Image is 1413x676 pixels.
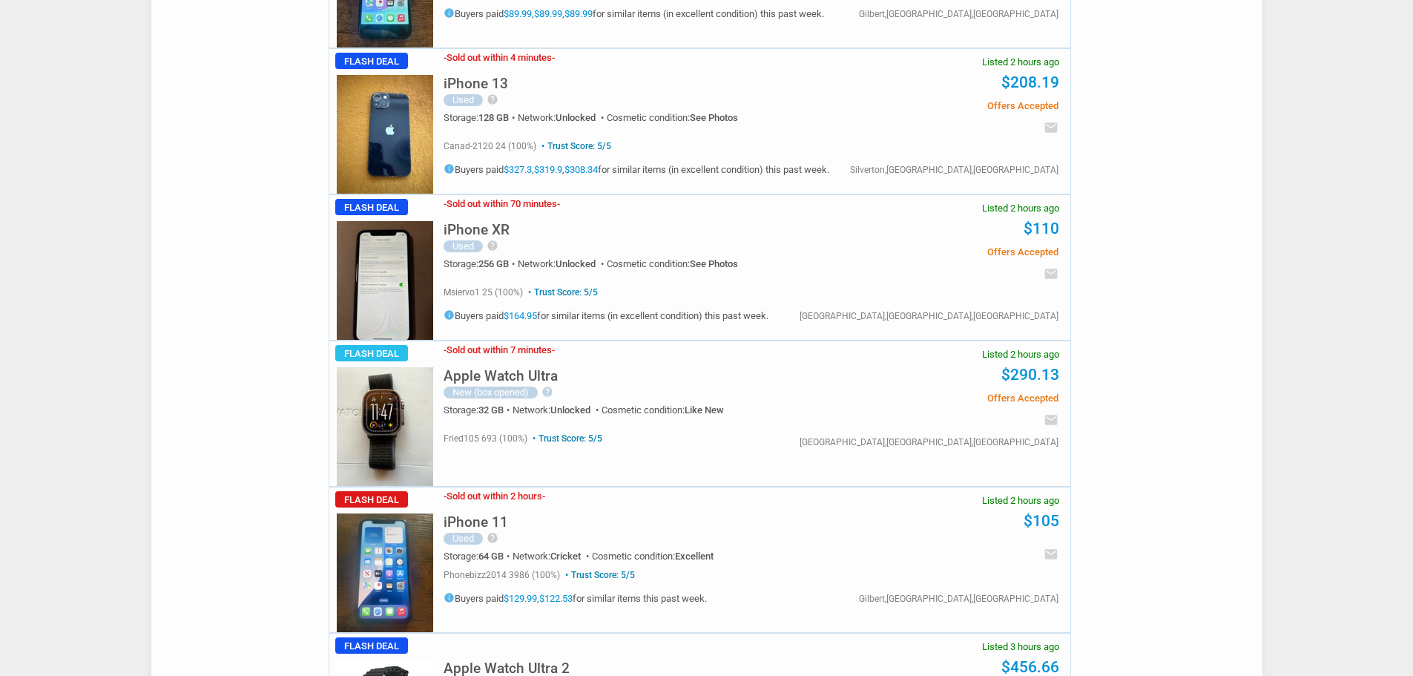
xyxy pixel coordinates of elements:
[444,79,508,91] a: iPhone 13
[444,7,824,19] h5: Buyers paid , , for similar items (in excellent condition) this past week.
[534,164,562,175] a: $319.9
[478,551,504,562] span: 64 GB
[504,593,537,604] a: $129.99
[834,247,1058,257] span: Offers Accepted
[542,490,545,502] span: -
[556,112,596,123] span: Unlocked
[335,491,408,508] span: Flash Deal
[444,223,510,237] h5: iPhone XR
[444,141,536,151] span: canad-2120 24 (100%)
[444,259,518,269] div: Storage:
[444,76,508,91] h5: iPhone 13
[675,551,714,562] span: Excellent
[534,8,562,19] a: $89.99
[607,259,738,269] div: Cosmetic condition:
[444,515,508,529] h5: iPhone 11
[444,309,455,321] i: info
[602,405,724,415] div: Cosmetic condition:
[444,592,455,603] i: info
[513,405,602,415] div: Network:
[539,593,573,604] a: $122.53
[444,592,707,603] h5: Buyers paid , for similar items this past week.
[444,369,558,383] h5: Apple Watch Ultra
[592,551,714,561] div: Cosmetic condition:
[444,7,455,19] i: info
[444,491,545,501] h3: Sold out within 2 hours
[444,490,447,502] span: -
[1044,266,1058,281] i: email
[530,433,602,444] span: Trust Score: 5/5
[335,199,408,215] span: Flash Deal
[859,10,1058,19] div: Gilbert,[GEOGRAPHIC_DATA],[GEOGRAPHIC_DATA]
[444,199,560,209] h3: Sold out within 70 minutes
[444,240,483,252] div: Used
[557,198,560,209] span: -
[982,642,1059,652] span: Listed 3 hours ago
[1001,658,1059,676] a: $456.66
[800,438,1058,447] div: [GEOGRAPHIC_DATA],[GEOGRAPHIC_DATA],[GEOGRAPHIC_DATA]
[504,310,537,321] a: $164.95
[444,570,560,580] span: phonebizz2014 3986 (100%)
[444,387,538,398] div: New (box opened)
[1024,512,1059,530] a: $105
[552,344,555,355] span: -
[982,350,1059,359] span: Listed 2 hours ago
[538,141,611,151] span: Trust Score: 5/5
[1001,73,1059,91] a: $208.19
[1044,547,1058,562] i: email
[504,164,532,175] a: $327.3
[444,163,829,174] h5: Buyers paid , , for similar items (in excellent condition) this past week.
[550,551,581,562] span: Cricket
[444,163,455,174] i: info
[850,165,1058,174] div: Silverton,[GEOGRAPHIC_DATA],[GEOGRAPHIC_DATA]
[444,113,518,122] div: Storage:
[444,198,447,209] span: -
[982,203,1059,213] span: Listed 2 hours ago
[444,52,447,63] span: -
[1044,120,1058,135] i: email
[1001,366,1059,384] a: $290.13
[525,287,598,298] span: Trust Score: 5/5
[690,112,738,123] span: See Photos
[1024,220,1059,237] a: $110
[444,533,483,545] div: Used
[518,259,607,269] div: Network:
[444,345,555,355] h3: Sold out within 7 minutes
[444,226,510,237] a: iPhone XR
[541,386,553,398] i: help
[444,405,513,415] div: Storage:
[478,258,509,269] span: 256 GB
[513,551,592,561] div: Network:
[859,594,1058,603] div: Gilbert,[GEOGRAPHIC_DATA],[GEOGRAPHIC_DATA]
[335,345,408,361] span: Flash Deal
[478,404,504,416] span: 32 GB
[337,75,433,194] img: s-l225.jpg
[444,664,570,675] a: Apple Watch Ultra 2
[487,532,498,544] i: help
[487,240,498,252] i: help
[444,433,527,444] span: fried105 693 (100%)
[444,287,523,298] span: msiervo1 25 (100%)
[562,570,635,580] span: Trust Score: 5/5
[834,101,1058,111] span: Offers Accepted
[444,309,768,321] h5: Buyers paid for similar items (in excellent condition) this past week.
[335,637,408,654] span: Flash Deal
[487,93,498,105] i: help
[564,164,598,175] a: $308.34
[518,113,607,122] div: Network:
[550,404,590,416] span: Unlocked
[444,372,558,383] a: Apple Watch Ultra
[444,518,508,529] a: iPhone 11
[690,258,738,269] span: See Photos
[564,8,593,19] a: $89.99
[444,551,513,561] div: Storage:
[337,367,433,486] img: s-l225.jpg
[556,258,596,269] span: Unlocked
[1044,413,1058,427] i: email
[685,404,724,416] span: Like New
[335,53,408,69] span: Flash Deal
[444,661,570,675] h5: Apple Watch Ultra 2
[504,8,532,19] a: $89.99
[607,113,738,122] div: Cosmetic condition:
[982,496,1059,505] span: Listed 2 hours ago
